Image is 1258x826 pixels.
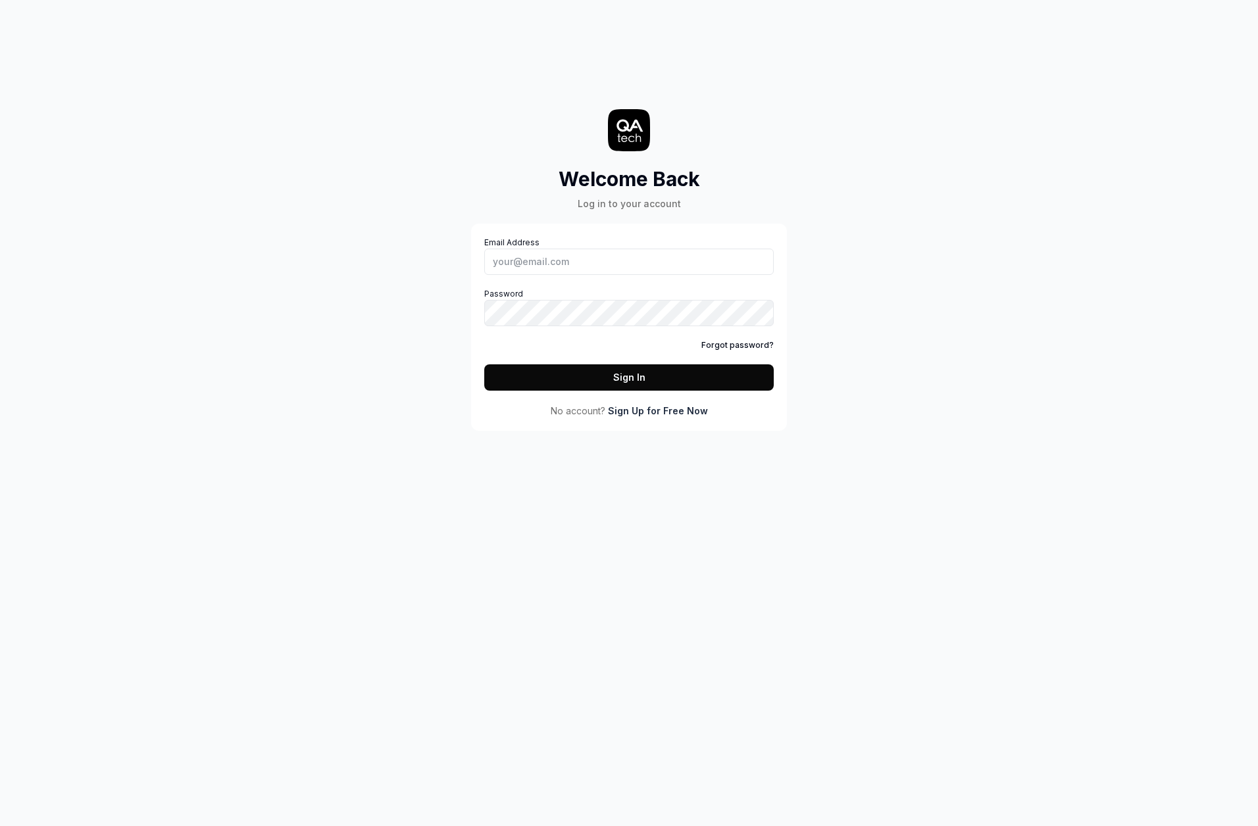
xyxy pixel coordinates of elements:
[484,300,774,326] input: Password
[608,404,708,418] a: Sign Up for Free Now
[484,364,774,391] button: Sign In
[484,237,774,275] label: Email Address
[559,164,700,194] h2: Welcome Back
[551,404,605,418] span: No account?
[701,339,774,351] a: Forgot password?
[484,288,774,326] label: Password
[484,249,774,275] input: Email Address
[559,197,700,210] div: Log in to your account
